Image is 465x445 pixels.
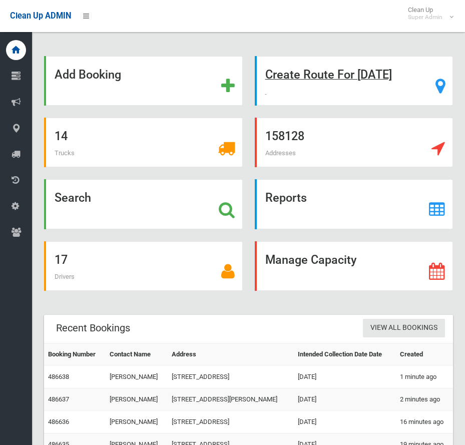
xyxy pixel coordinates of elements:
[44,343,106,365] th: Booking Number
[363,319,445,337] a: View All Bookings
[396,410,453,433] td: 16 minutes ago
[106,388,168,410] td: [PERSON_NAME]
[265,68,392,82] strong: Create Route For [DATE]
[294,410,396,433] td: [DATE]
[396,343,453,365] th: Created
[294,388,396,410] td: [DATE]
[255,56,453,106] a: Create Route For [DATE]
[106,343,168,365] th: Contact Name
[294,343,396,365] th: Intended Collection Date Date
[55,273,75,280] span: Drivers
[44,318,142,338] header: Recent Bookings
[265,191,307,205] strong: Reports
[44,118,243,167] a: 14 Trucks
[55,129,68,143] strong: 14
[168,410,294,433] td: [STREET_ADDRESS]
[265,129,304,143] strong: 158128
[396,365,453,388] td: 1 minute ago
[168,388,294,410] td: [STREET_ADDRESS][PERSON_NAME]
[44,179,243,229] a: Search
[168,365,294,388] td: [STREET_ADDRESS]
[265,253,356,267] strong: Manage Capacity
[255,118,453,167] a: 158128 Addresses
[55,68,121,82] strong: Add Booking
[265,149,296,157] span: Addresses
[396,388,453,410] td: 2 minutes ago
[55,253,68,267] strong: 17
[255,179,453,229] a: Reports
[48,395,69,403] a: 486637
[168,343,294,365] th: Address
[294,365,396,388] td: [DATE]
[44,56,243,106] a: Add Booking
[10,11,71,21] span: Clean Up ADMIN
[48,418,69,425] a: 486636
[44,241,243,291] a: 17 Drivers
[48,373,69,380] a: 486638
[408,14,442,21] small: Super Admin
[403,6,452,21] span: Clean Up
[255,241,453,291] a: Manage Capacity
[106,365,168,388] td: [PERSON_NAME]
[55,191,91,205] strong: Search
[106,410,168,433] td: [PERSON_NAME]
[55,149,75,157] span: Trucks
